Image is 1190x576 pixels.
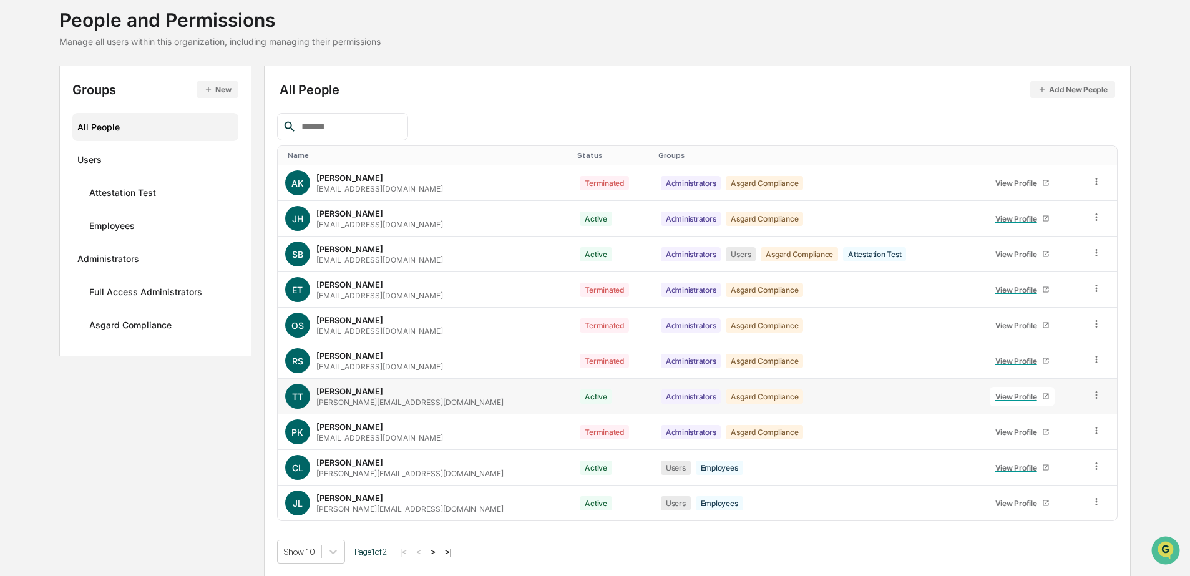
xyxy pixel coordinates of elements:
[580,389,612,404] div: Active
[990,387,1055,406] a: View Profile
[987,151,1078,160] div: Toggle SortBy
[696,496,743,510] div: Employees
[316,326,443,336] div: [EMAIL_ADDRESS][DOMAIN_NAME]
[12,139,84,149] div: Past conversations
[990,422,1055,442] a: View Profile
[661,212,721,226] div: Administrators
[427,547,439,557] button: >
[288,151,567,160] div: Toggle SortBy
[696,461,743,475] div: Employees
[990,316,1055,335] a: View Profile
[661,389,721,404] div: Administrators
[396,547,411,557] button: |<
[25,255,80,268] span: Preclearance
[280,81,1115,98] div: All People
[580,496,612,510] div: Active
[316,315,383,325] div: [PERSON_NAME]
[995,427,1042,437] div: View Profile
[580,176,629,190] div: Terminated
[291,320,304,331] span: OS
[661,425,721,439] div: Administrators
[1093,151,1112,160] div: Toggle SortBy
[12,158,32,178] img: Shannon Brady
[316,173,383,183] div: [PERSON_NAME]
[580,247,612,261] div: Active
[995,321,1042,330] div: View Profile
[661,496,691,510] div: Users
[316,291,443,300] div: [EMAIL_ADDRESS][DOMAIN_NAME]
[77,253,139,268] div: Administrators
[110,203,136,213] span: [DATE]
[197,81,238,98] button: New
[990,351,1055,371] a: View Profile
[1150,535,1184,569] iframe: Open customer support
[193,136,227,151] button: See all
[995,214,1042,223] div: View Profile
[726,318,803,333] div: Asgard Compliance
[990,494,1055,513] a: View Profile
[72,81,238,98] div: Groups
[59,36,381,47] div: Manage all users within this organization, including managing their permissions
[103,255,155,268] span: Attestations
[316,280,383,290] div: [PERSON_NAME]
[316,398,504,407] div: [PERSON_NAME][EMAIL_ADDRESS][DOMAIN_NAME]
[316,469,504,478] div: [PERSON_NAME][EMAIL_ADDRESS][DOMAIN_NAME]
[56,108,172,118] div: We're available if you need us!
[110,170,136,180] span: [DATE]
[292,285,303,295] span: ET
[25,279,79,291] span: Data Lookup
[292,356,303,366] span: RS
[354,547,387,557] span: Page 1 of 2
[990,280,1055,300] a: View Profile
[995,499,1042,508] div: View Profile
[39,170,101,180] span: [PERSON_NAME]
[990,173,1055,193] a: View Profile
[12,280,22,290] div: 🔎
[56,95,205,108] div: Start new chat
[661,176,721,190] div: Administrators
[316,208,383,218] div: [PERSON_NAME]
[104,203,108,213] span: •
[316,422,383,432] div: [PERSON_NAME]
[77,117,233,137] div: All People
[726,212,803,226] div: Asgard Compliance
[661,461,691,475] div: Users
[726,247,756,261] div: Users
[316,504,504,514] div: [PERSON_NAME][EMAIL_ADDRESS][DOMAIN_NAME]
[292,462,303,473] span: CL
[89,187,156,202] div: Attestation Test
[39,203,101,213] span: [PERSON_NAME]
[726,176,803,190] div: Asgard Compliance
[995,392,1042,401] div: View Profile
[12,95,35,118] img: 1746055101610-c473b297-6a78-478c-a979-82029cc54cd1
[761,247,838,261] div: Asgard Compliance
[726,354,803,368] div: Asgard Compliance
[316,255,443,265] div: [EMAIL_ADDRESS][DOMAIN_NAME]
[316,220,443,229] div: [EMAIL_ADDRESS][DOMAIN_NAME]
[85,250,160,273] a: 🗄️Attestations
[726,425,803,439] div: Asgard Compliance
[580,212,612,226] div: Active
[292,213,303,224] span: JH
[995,178,1042,188] div: View Profile
[77,154,102,169] div: Users
[580,354,629,368] div: Terminated
[316,362,443,371] div: [EMAIL_ADDRESS][DOMAIN_NAME]
[990,209,1055,228] a: View Profile
[293,498,303,509] span: JL
[7,274,84,296] a: 🔎Data Lookup
[26,95,49,118] img: 8933085812038_c878075ebb4cc5468115_72.jpg
[316,433,443,442] div: [EMAIL_ADDRESS][DOMAIN_NAME]
[661,318,721,333] div: Administrators
[292,249,303,260] span: SB
[316,244,383,254] div: [PERSON_NAME]
[995,250,1042,259] div: View Profile
[990,458,1055,477] a: View Profile
[124,310,151,319] span: Pylon
[12,26,227,46] p: How can we help?
[990,245,1055,264] a: View Profile
[580,461,612,475] div: Active
[1030,81,1115,98] button: Add New People
[316,184,443,193] div: [EMAIL_ADDRESS][DOMAIN_NAME]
